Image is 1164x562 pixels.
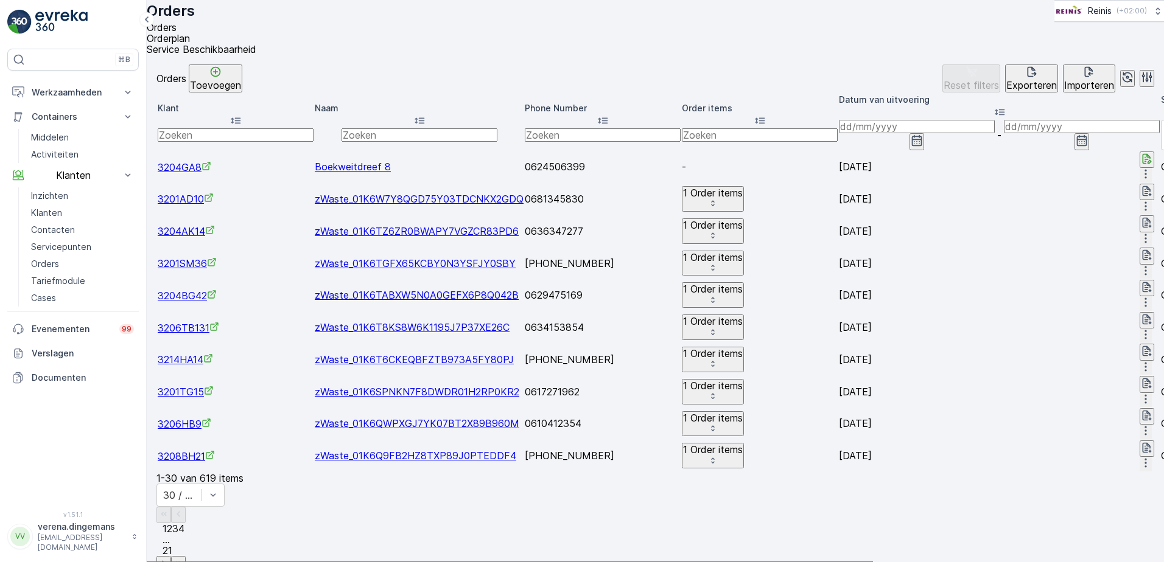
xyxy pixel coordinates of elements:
[1005,64,1058,92] button: Exporteren
[7,521,139,552] button: VVverena.dingemans[EMAIL_ADDRESS][DOMAIN_NAME]
[31,258,59,270] p: Orders
[156,473,244,484] p: 1-30 van 619 items
[525,450,681,461] p: [PHONE_NUMBER]
[163,522,167,535] span: 1
[158,386,214,398] a: 3201TG15
[315,102,524,114] p: Naam
[683,187,743,198] p: 1 Order items
[163,544,172,557] span: 21
[525,226,681,237] p: 0636347277
[315,257,516,269] a: zWaste_01K6TGFX65KCBY0N3YSFJY0SBY
[26,187,139,204] a: Inzichten
[682,128,838,142] input: Zoeken
[997,130,1001,140] p: -
[683,220,743,231] p: 1 Order items
[31,131,69,144] p: Middelen
[189,64,242,92] button: Toevoegen
[158,322,219,334] span: 3206TB131
[839,344,1160,375] td: [DATE]
[32,323,112,335] p: Evenementen
[158,128,314,142] input: Zoeken
[839,151,1160,182] td: [DATE]
[26,221,139,238] a: Contacten
[839,280,1160,311] td: [DATE]
[7,105,139,129] button: Containers
[839,120,995,133] input: dd/mm/yyyy
[315,449,516,462] a: zWaste_01K6Q9FB2HZ8TXP89J0PTEDDF4
[32,86,114,99] p: Werkzaamheden
[839,215,1160,246] td: [DATE]
[118,55,130,64] p: ⌘B
[158,353,213,366] span: 3214HA14
[7,317,139,341] a: Evenementen99
[315,353,514,366] a: zWaste_01K6T6CKEQBFZTB973A5FY80PJ
[147,1,195,21] p: Orders
[1064,80,1114,91] p: Importeren
[158,193,214,205] a: 3201AD10
[1054,4,1083,18] img: Reinis-Logo-Vrijstaand_Tekengebied-1-copy2_aBO4n7j.png
[158,102,314,114] p: Klant
[682,347,744,372] button: 1 Order items
[147,21,177,33] span: Orders
[682,314,744,340] button: 1 Order items
[26,146,139,163] a: Activiteiten
[158,161,211,173] a: 3204GA8
[682,282,744,308] button: 1 Order items
[26,290,139,307] a: Cases
[682,379,744,404] button: 1 Order items
[315,225,519,237] span: zWaste_01K6TZ6ZR0BWAPY7VGZCR83PD6
[839,94,1160,106] p: Datum van uitvoering
[31,292,56,304] p: Cases
[1004,120,1160,133] input: dd/mm/yyyy
[525,102,681,114] p: Phone Number
[525,418,681,429] p: 0610412354
[683,412,743,423] p: 1 Order items
[683,380,743,391] p: 1 Order items
[35,10,88,34] img: logo_light-DOdMpM7g.png
[158,290,217,302] span: 3204BG42
[315,289,519,301] a: zWaste_01K6TABXW5N0A0GEFX6P8Q042B
[26,204,139,221] a: Klanten
[942,64,1000,92] button: Reset filters
[7,163,139,187] button: Klanten
[1117,6,1147,16] p: ( +02:00 )
[31,207,62,219] p: Klanten
[163,534,1148,545] p: ...
[158,450,215,462] span: 3208BH21
[26,238,139,255] a: Servicepunten
[315,161,391,173] span: Boekweitdreef 8
[26,255,139,272] a: Orders
[682,443,744,468] button: 1 Order items
[682,102,838,114] p: Order items
[315,386,519,398] a: zWaste_01K6SPNKN7F8DWDR01H2RP0KR2
[172,522,178,535] span: 3
[7,341,139,366] a: Verslagen
[682,218,744,244] button: 1 Order items
[1006,80,1057,91] p: Exporteren
[525,128,681,142] input: Zoeken
[839,248,1160,279] td: [DATE]
[31,224,75,236] p: Contacten
[683,444,743,455] p: 1 Order items
[122,324,131,334] p: 99
[682,161,838,172] p: -
[315,193,524,205] span: zWaste_01K6W7Y8QGD75Y03TDCNKX2GDQ
[7,366,139,390] a: Documenten
[315,417,519,429] a: zWaste_01K6QWPXGJ7YK07BT2X89B960M
[158,225,215,237] span: 3204AK14
[525,354,681,365] p: [PHONE_NUMBER]
[158,257,217,269] span: 3201SM36
[839,376,1160,407] td: [DATE]
[525,386,681,397] p: 0617271962
[525,290,681,300] p: 0629475169
[525,161,681,172] p: 0624506399
[683,283,743,294] p: 1 Order items
[315,321,510,333] a: zWaste_01K6T8KS8W6K1195J7P37XE26C
[190,80,241,91] p: Toevoegen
